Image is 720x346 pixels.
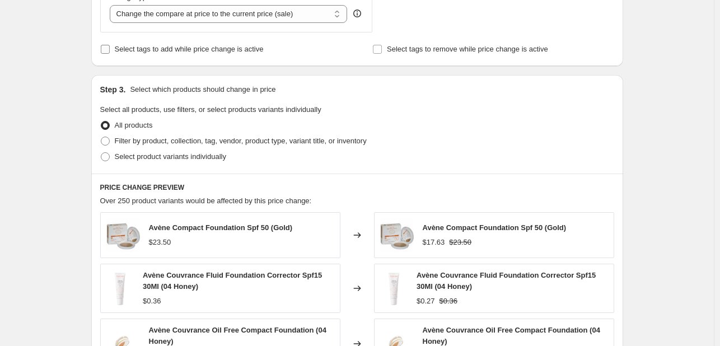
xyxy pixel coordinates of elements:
img: couvrance-fond-de-teint-correcteur-fluide_80x.png [106,272,134,305]
strike: $0.36 [440,296,458,307]
span: Filter by product, collection, tag, vendor, product type, variant title, or inventory [115,137,367,145]
span: Avène Couvrance Fluid Foundation Corrector Spf15 30Ml (04 Honey) [143,271,322,291]
img: avene-compact-doree-spf-50_80x.jpg [106,218,140,252]
div: $17.63 [423,237,445,248]
span: Avène Couvrance Fluid Foundation Corrector Spf15 30Ml (04 Honey) [417,271,596,291]
span: Select tags to add while price change is active [115,45,264,53]
div: help [352,8,363,19]
div: $0.27 [417,296,435,307]
span: Over 250 product variants would be affected by this price change: [100,197,312,205]
h2: Step 3. [100,84,126,95]
span: Avène Compact Foundation Spf 50 (Gold) [423,223,567,232]
span: Select all products, use filters, or select products variants individually [100,105,321,114]
span: Avène Compact Foundation Spf 50 (Gold) [149,223,293,232]
img: couvrance-fond-de-teint-correcteur-fluide_80x.png [380,272,408,305]
div: $23.50 [149,237,171,248]
h6: PRICE CHANGE PREVIEW [100,183,614,192]
span: Avène Couvrance Oil Free Compact Foundation (04 Honey) [423,326,600,345]
span: Avène Couvrance Oil Free Compact Foundation (04 Honey) [149,326,326,345]
span: Select product variants individually [115,152,226,161]
span: Select tags to remove while price change is active [387,45,548,53]
p: Select which products should change in price [130,84,275,95]
strike: $23.50 [449,237,471,248]
span: All products [115,121,153,129]
div: $0.36 [143,296,161,307]
img: avene-compact-doree-spf-50_80x.jpg [380,218,414,252]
